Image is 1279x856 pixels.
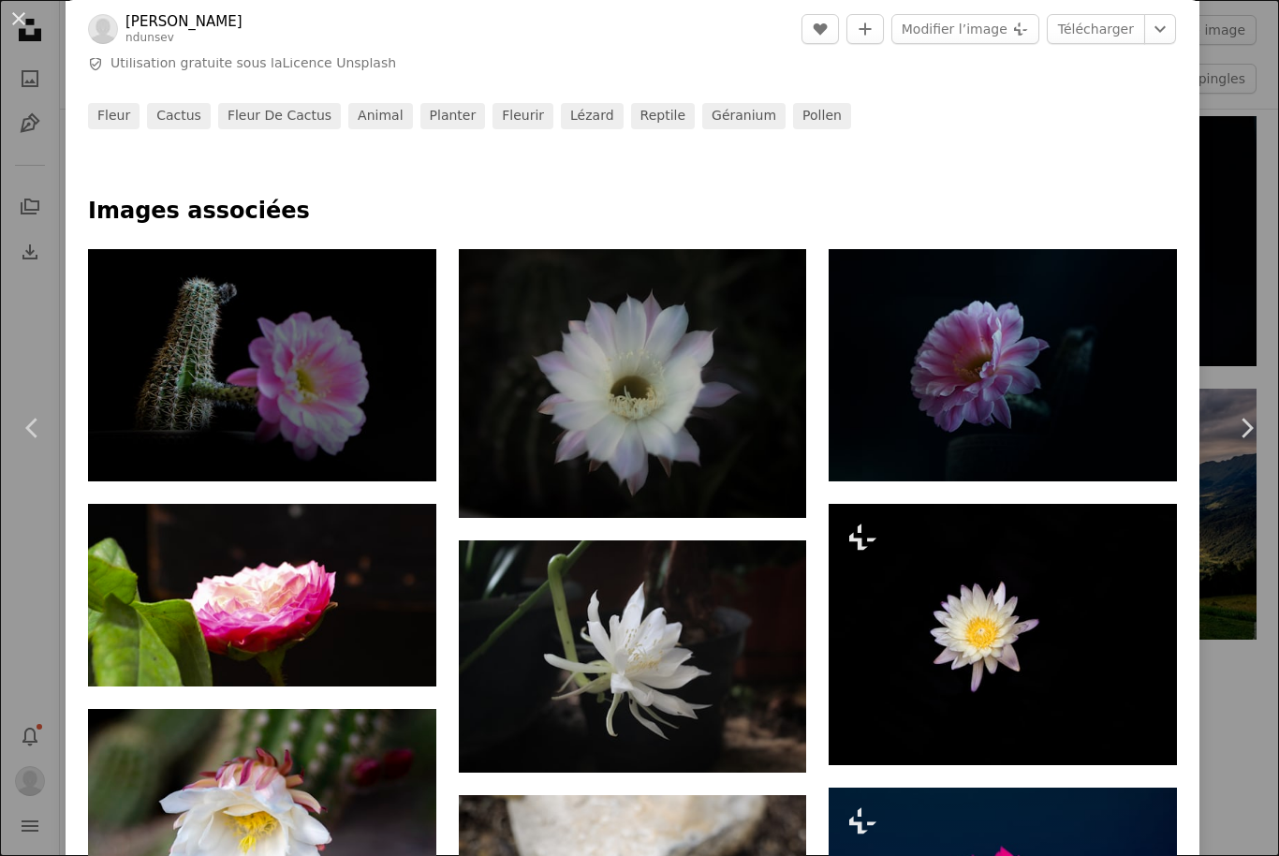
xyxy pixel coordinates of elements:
span: Utilisation gratuite sous la [110,54,396,73]
a: Un gros plan d’une fleur blanche dans un pot [459,647,807,664]
img: une fleur rose et blanche aux feuilles vertes [88,504,436,686]
a: [PERSON_NAME] [125,12,243,31]
a: fleur [88,103,140,129]
img: fleurs à pétales roses dans une surface sombre [829,249,1177,481]
img: Un gros plan d’une fleur blanche dans un pot [459,540,807,773]
button: J’aime [801,14,839,44]
a: ndunsev [125,31,174,44]
img: cactus vert avec fleur rose [88,249,436,481]
a: Une fleur blanche avec un fond noir [459,375,807,391]
a: animal [348,103,412,129]
button: Modifier l’image [891,14,1039,44]
a: cactus [147,103,211,129]
a: fleurir [492,103,553,129]
a: fleurs à pétales roses dans une surface sombre [829,357,1177,374]
h4: Images associées [88,197,1177,227]
a: une fleur blanche et jaune sur fond noir [829,626,1177,642]
a: lézard [561,103,624,129]
a: planter [420,103,486,129]
a: Télécharger [1047,14,1145,44]
a: reptile [631,103,695,129]
a: Licence Unsplash [283,55,397,70]
a: cactus vert avec fleur rose [88,357,436,374]
a: Suivant [1213,338,1279,518]
button: Choisissez la taille de téléchargement [1144,14,1176,44]
a: Fleur de cactus [218,103,341,129]
img: Accéder au profil de Nathalie Sevillia [88,14,118,44]
img: Une fleur blanche avec un fond noir [459,249,807,518]
a: pollen [793,103,851,129]
a: géranium [702,103,786,129]
a: Fleur blanche dans une lentille à bascule [88,816,436,833]
a: une fleur rose et blanche aux feuilles vertes [88,586,436,603]
img: une fleur blanche et jaune sur fond noir [829,504,1177,765]
button: Ajouter à la collection [846,14,884,44]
